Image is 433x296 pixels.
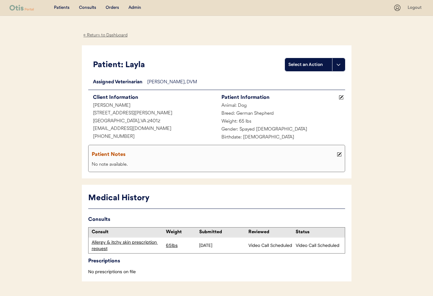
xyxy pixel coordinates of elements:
div: Allergy & itchy skin prescription request [92,239,163,252]
div: Select an Action [288,61,329,68]
div: Birthdate: [DEMOGRAPHIC_DATA] [217,134,345,142]
div: No prescriptions on file [88,269,345,275]
div: [GEOGRAPHIC_DATA], VA 24012 [88,118,217,125]
div: Client Information [93,93,217,102]
div: Logout [408,5,423,11]
div: Reviewed [248,229,294,235]
div: Weight: 65 lbs [217,118,345,126]
div: Consults [79,5,96,11]
div: [DATE] [199,242,245,249]
div: ← Return to Dashboard [82,32,129,39]
div: Patients [54,5,69,11]
div: Patient Notes [92,150,335,159]
div: Submitted [199,229,245,235]
div: [EMAIL_ADDRESS][DOMAIN_NAME] [88,125,217,133]
div: Patient Information [221,93,337,102]
div: Status [296,229,342,235]
div: [PERSON_NAME], DVM [147,79,345,87]
div: No note available. [90,161,343,169]
div: Prescriptions [88,257,345,266]
div: Weight [166,229,198,235]
div: Gender: Spayed [DEMOGRAPHIC_DATA] [217,126,345,134]
div: Consults [88,215,345,224]
div: [PHONE_NUMBER] [88,133,217,141]
div: Video Call Scheduled [296,242,342,249]
div: Admin [128,5,141,11]
div: Medical History [88,192,345,204]
div: Patient: Layla [93,59,285,71]
div: [PERSON_NAME] [88,102,217,110]
div: Consult [92,229,163,235]
div: [STREET_ADDRESS][PERSON_NAME] [88,110,217,118]
div: Breed: German Shepherd [217,110,345,118]
div: Assigned Veterinarian [88,79,147,87]
div: Orders [106,5,119,11]
div: Video Call Scheduled [248,242,294,249]
div: 65lbs [166,242,198,249]
div: Animal: Dog [217,102,345,110]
